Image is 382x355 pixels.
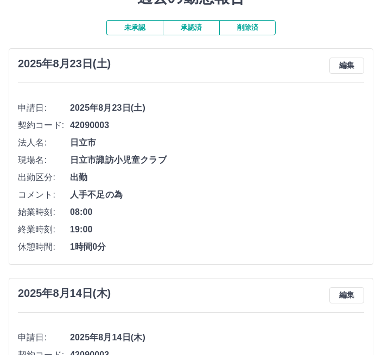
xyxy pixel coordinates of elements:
[70,189,364,202] span: 人手不足の為
[70,102,364,115] span: 2025年8月23日(土)
[70,154,364,167] span: 日立市諏訪小児童クラブ
[70,241,364,254] span: 1時間0分
[70,224,364,237] span: 19:00
[70,206,364,219] span: 08:00
[18,172,70,185] span: 出勤区分:
[70,119,364,132] span: 42090003
[219,21,276,36] button: 削除済
[18,224,70,237] span: 終業時刻:
[329,288,364,304] button: 編集
[163,21,219,36] button: 承認済
[18,154,70,167] span: 現場名:
[70,332,364,345] span: 2025年8月14日(木)
[18,137,70,150] span: 法人名:
[18,119,70,132] span: 契約コード:
[70,172,364,185] span: 出勤
[18,189,70,202] span: コメント:
[70,137,364,150] span: 日立市
[329,58,364,74] button: 編集
[18,102,70,115] span: 申請日:
[18,288,111,300] h3: 2025年8月14日(木)
[18,58,111,71] h3: 2025年8月23日(土)
[106,21,163,36] button: 未承認
[18,206,70,219] span: 始業時刻:
[18,332,70,345] span: 申請日:
[18,241,70,254] span: 休憩時間:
